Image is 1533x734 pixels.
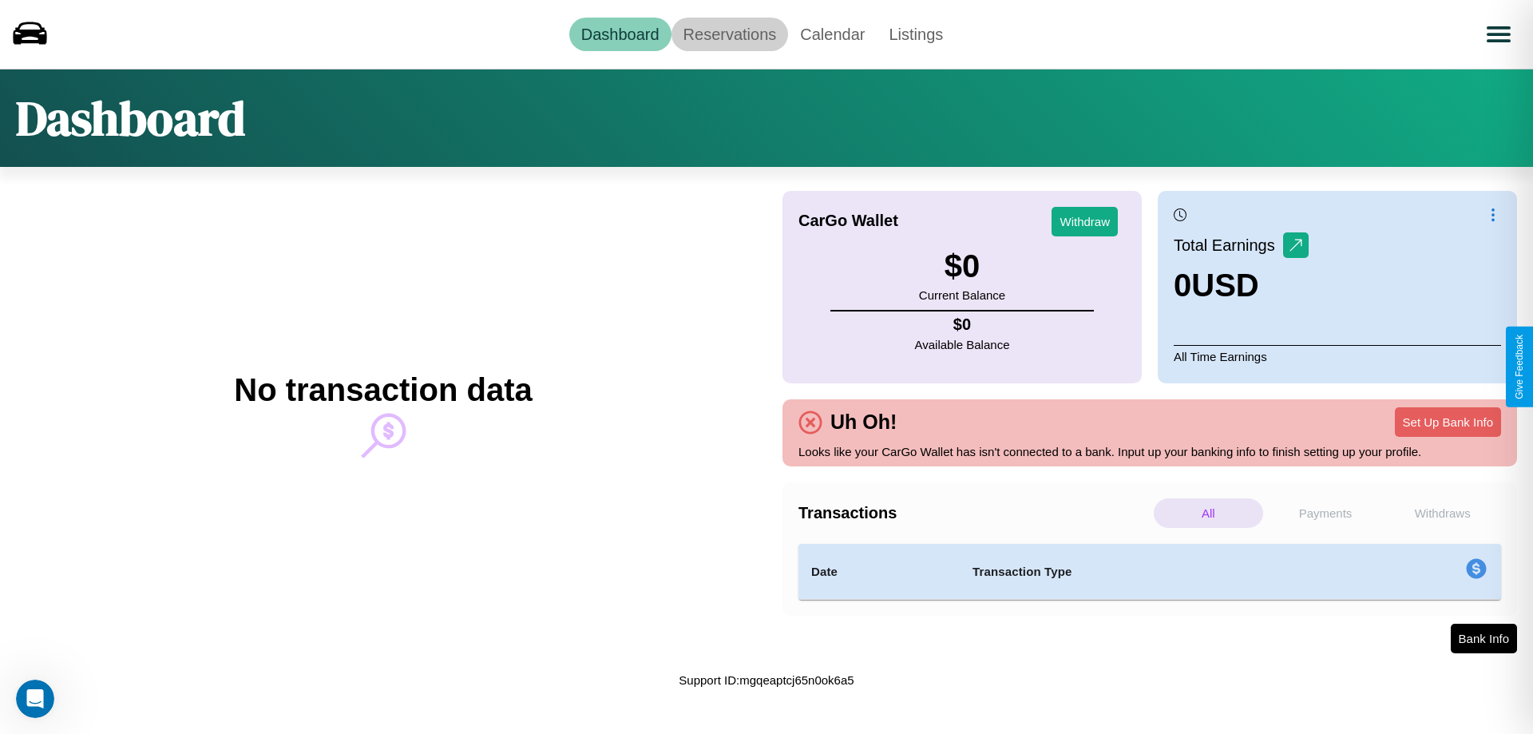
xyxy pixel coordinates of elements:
p: Current Balance [919,284,1005,306]
p: Support ID: mgqeaptcj65n0ok6a5 [679,669,854,691]
p: Total Earnings [1174,231,1283,260]
a: Listings [877,18,955,51]
p: All Time Earnings [1174,345,1501,367]
h4: Transaction Type [972,562,1335,581]
button: Withdraw [1052,207,1118,236]
p: Payments [1271,498,1380,528]
a: Calendar [788,18,877,51]
h2: No transaction data [234,372,532,408]
h4: Transactions [798,504,1150,522]
a: Dashboard [569,18,671,51]
button: Bank Info [1451,624,1517,653]
p: Withdraws [1388,498,1497,528]
iframe: Intercom live chat [16,680,54,718]
h3: 0 USD [1174,268,1309,304]
h1: Dashboard [16,85,245,151]
h4: Uh Oh! [822,411,905,434]
div: Give Feedback [1514,335,1525,399]
h4: Date [811,562,947,581]
p: All [1154,498,1263,528]
h4: $ 0 [915,315,1010,334]
button: Set Up Bank Info [1395,407,1501,437]
p: Available Balance [915,334,1010,355]
h4: CarGo Wallet [798,212,898,230]
h3: $ 0 [919,248,1005,284]
a: Reservations [671,18,789,51]
p: Looks like your CarGo Wallet has isn't connected to a bank. Input up your banking info to finish ... [798,441,1501,462]
table: simple table [798,544,1501,600]
button: Open menu [1476,12,1521,57]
